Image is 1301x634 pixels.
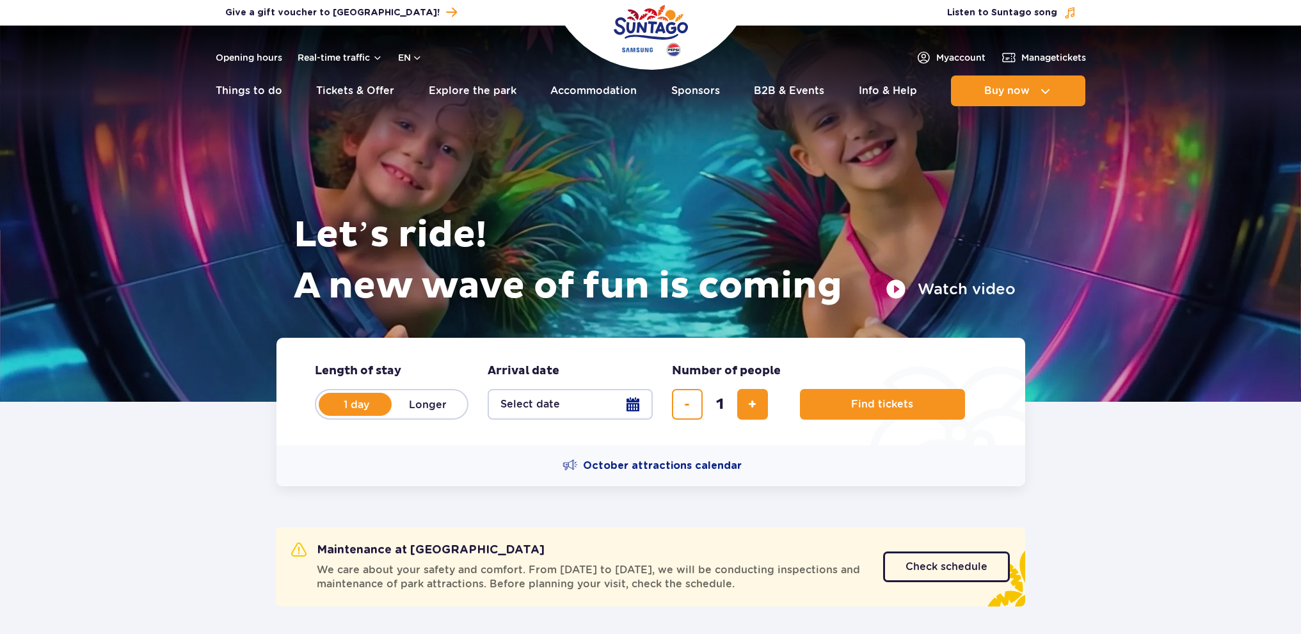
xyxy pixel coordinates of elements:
[800,389,965,420] button: Find tickets
[550,75,637,106] a: Accommodation
[754,75,824,106] a: B2B & Events
[225,4,457,21] a: Give a gift voucher to [GEOGRAPHIC_DATA]!
[216,75,282,106] a: Things to do
[947,6,1057,19] span: Listen to Suntago song
[291,543,545,558] h2: Maintenance at [GEOGRAPHIC_DATA]
[672,389,703,420] button: remove ticket
[984,85,1030,97] span: Buy now
[859,75,917,106] a: Info & Help
[737,389,768,420] button: add ticket
[883,551,1010,582] a: Check schedule
[392,391,465,418] label: Longer
[906,562,987,572] span: Check schedule
[298,52,383,63] button: Real-time traffic
[276,338,1025,445] form: Planning your visit to Park of Poland
[294,210,1016,312] h1: Let’s ride! A new wave of fun is coming
[563,458,742,473] a: October attractions calendar
[488,363,559,379] span: Arrival date
[583,459,742,473] span: October attractions calendar
[225,6,440,19] span: Give a gift voucher to [GEOGRAPHIC_DATA]!
[705,389,735,420] input: number of tickets
[315,363,401,379] span: Length of stay
[886,279,1016,299] button: Watch video
[398,51,422,64] button: en
[916,50,986,65] a: Myaccount
[672,363,781,379] span: Number of people
[316,75,394,106] a: Tickets & Offer
[488,389,653,420] button: Select date
[317,563,868,591] span: We care about your safety and comfort. From [DATE] to [DATE], we will be conducting inspections a...
[429,75,516,106] a: Explore the park
[1021,51,1086,64] span: Manage tickets
[671,75,720,106] a: Sponsors
[1001,50,1086,65] a: Managetickets
[951,75,1085,106] button: Buy now
[851,399,913,410] span: Find tickets
[216,51,282,64] a: Opening hours
[320,391,393,418] label: 1 day
[947,6,1076,19] button: Listen to Suntago song
[936,51,986,64] span: My account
